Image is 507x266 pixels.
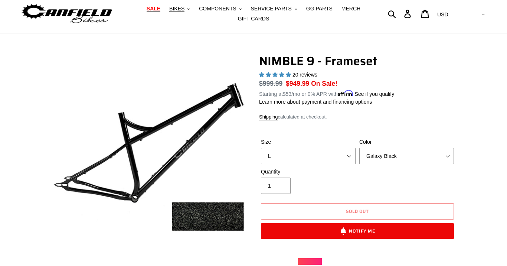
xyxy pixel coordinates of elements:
span: GG PARTS [306,6,333,12]
s: $999.99 [259,80,282,87]
button: COMPONENTS [195,4,245,14]
span: On Sale! [311,79,337,88]
span: $949.99 [286,80,309,87]
span: MERCH [341,6,360,12]
a: See if you qualify - Learn more about Affirm Financing (opens in modal) [355,91,395,97]
button: Sold out [261,203,454,220]
span: Affirm [338,90,353,96]
label: Size [261,138,356,146]
div: calculated at checkout. [259,113,456,121]
button: SERVICE PARTS [247,4,301,14]
a: MERCH [338,4,364,14]
label: Color [359,138,454,146]
span: BIKES [169,6,184,12]
span: $53 [283,91,291,97]
a: Learn more about payment and financing options [259,99,372,105]
a: GG PARTS [302,4,336,14]
span: 20 reviews [292,72,317,78]
a: GIFT CARDS [234,14,273,24]
span: SERVICE PARTS [251,6,291,12]
a: SALE [143,4,164,14]
span: COMPONENTS [199,6,236,12]
button: BIKES [166,4,194,14]
span: 4.90 stars [259,72,292,78]
span: GIFT CARDS [238,16,269,22]
label: Quantity [261,168,356,176]
a: Shipping [259,114,278,120]
h1: NIMBLE 9 - Frameset [259,54,456,68]
p: Starting at /mo or 0% APR with . [259,88,394,98]
img: Canfield Bikes [20,2,113,26]
span: Sold out [346,208,369,215]
button: Notify Me [261,223,454,239]
span: SALE [147,6,160,12]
